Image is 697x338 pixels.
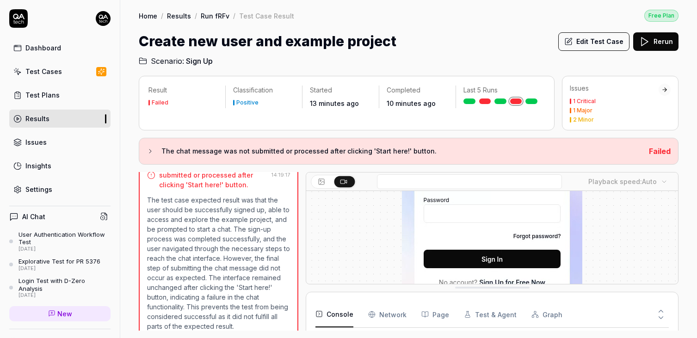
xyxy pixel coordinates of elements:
div: User Authentication Workflow Test [19,231,111,246]
a: Insights [9,157,111,175]
div: 1 Critical [573,98,596,104]
a: Test Plans [9,86,111,104]
time: 14:19:17 [271,172,290,178]
div: 2 Minor [573,117,594,123]
a: Dashboard [9,39,111,57]
h3: The chat message was not submitted or processed after clicking 'Start here!' button. [161,146,641,157]
a: Results [167,11,191,20]
div: Issues [25,137,47,147]
p: Classification [233,86,295,95]
span: New [57,309,72,319]
a: User Authentication Workflow Test[DATE] [9,231,111,252]
img: 7ccf6c19-61ad-4a6c-8811-018b02a1b829.jpg [96,11,111,26]
div: Dashboard [25,43,61,53]
div: Issues [570,84,659,93]
a: Free Plan [644,9,678,22]
div: / [161,11,163,20]
div: The chat message was not submitted or processed after clicking 'Start here!' button. [159,160,268,190]
span: Scenario: [149,55,184,67]
time: 13 minutes ago [310,99,359,107]
div: Test Case Result [239,11,294,20]
h4: AI Chat [22,212,45,221]
h1: Create new user and example project [139,31,396,52]
p: The test case expected result was that the user should be successfully signed up, able to access ... [147,195,290,331]
button: The chat message was not submitted or processed after clicking 'Start here!' button. [147,146,641,157]
div: Explorative Test for PR 5376 [19,258,100,265]
div: Test Cases [25,67,62,76]
a: Home [139,11,157,20]
div: Results [25,114,49,123]
button: Graph [531,301,562,327]
button: Page [421,301,449,327]
div: Test Plans [25,90,60,100]
a: Issues [9,133,111,151]
button: Console [315,301,353,327]
div: Failed [152,100,168,105]
p: Started [310,86,371,95]
div: [DATE] [19,292,111,299]
div: / [195,11,197,20]
div: Playback speed: [588,177,657,186]
div: Login Test with D-Zero Analysis [19,277,111,292]
a: Explorative Test for PR 5376[DATE] [9,258,111,271]
a: Login Test with D-Zero Analysis[DATE] [9,277,111,298]
p: Last 5 Runs [463,86,537,95]
div: Free Plan [644,10,678,22]
div: Positive [236,100,259,105]
a: Settings [9,180,111,198]
div: [DATE] [19,246,111,252]
div: [DATE] [19,265,100,272]
a: Run fRFv [201,11,229,20]
button: Test & Agent [464,301,517,327]
a: Test Cases [9,62,111,80]
span: Failed [649,147,671,156]
time: 10 minutes ago [387,99,436,107]
span: Sign Up [186,55,213,67]
a: New [9,306,111,321]
div: Settings [25,184,52,194]
a: Scenario:Sign Up [139,55,213,67]
a: Results [9,110,111,128]
button: Network [368,301,407,327]
div: / [233,11,235,20]
div: Insights [25,161,51,171]
p: Completed [387,86,448,95]
button: Edit Test Case [558,32,629,51]
button: Rerun [633,32,678,51]
div: 1 Major [573,108,592,113]
p: Result [148,86,218,95]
